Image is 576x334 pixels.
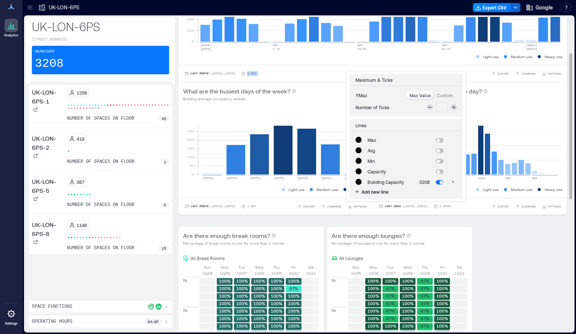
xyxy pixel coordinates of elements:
[367,178,404,186] span: Building Capacity
[436,286,448,291] text: 100%
[548,204,561,209] span: OPTIONS
[237,270,247,276] p: 10/07
[183,70,237,77] button: Last Month |[DATE]-[DATE]
[288,308,300,313] text: 100%
[32,220,64,238] p: UK-LON-6PS-8
[331,277,336,283] p: 8a
[403,270,413,276] p: 10/08
[247,71,256,76] p: 1 Day
[403,264,412,270] p: Wed
[331,240,424,246] p: Percentage of lounges in use for more than 1 minute
[544,187,562,193] p: Heavy use
[421,308,429,313] text: 67%
[386,301,395,306] text: 67%
[187,155,194,159] tspan: 100
[200,47,211,51] text: [DATE]
[253,316,265,321] text: 100%
[386,293,395,298] text: 67%
[377,203,429,210] button: Last Week |[DATE]-[DATE]
[367,278,379,283] text: 100%
[253,278,265,283] text: 100%
[297,176,308,180] text: [DATE]
[439,204,450,209] p: 1 Hour
[183,277,187,283] p: 8a
[288,293,300,298] text: 100%
[5,321,18,326] p: Settings
[442,47,451,51] text: 21-27
[296,203,316,210] button: EXPORT
[367,147,410,153] p: Avg
[187,17,194,21] tspan: 200
[369,264,377,270] p: Mon
[548,71,561,76] span: OPTIONS
[289,270,299,276] p: 10/10
[306,270,316,276] p: 10/11
[236,286,248,291] text: 100%
[32,319,72,325] p: Operating Hours
[76,179,84,185] p: 387
[4,33,18,38] p: Analytics
[319,203,343,210] button: COMPARE
[236,301,248,306] text: 100%
[478,176,485,180] text: 12pm
[351,270,361,276] p: 10/05
[271,323,282,328] text: 100%
[2,17,21,40] a: Analytics
[183,96,296,102] p: Building average occupancy weekly
[420,270,430,276] p: 10/09
[219,301,231,306] text: 100%
[183,87,290,96] p: What are the busiest days of the week?
[367,293,379,298] text: 100%
[367,308,379,313] text: 100%
[367,158,410,164] p: Min
[67,245,135,251] p: number of spaces on floor
[367,286,379,291] text: 100%
[526,44,537,47] text: [DATE]
[367,301,379,306] text: 100%
[254,270,264,276] p: 10/08
[255,264,263,270] p: Wed
[219,308,231,313] text: 100%
[421,286,429,291] text: 67%
[402,316,414,321] text: 100%
[253,323,265,328] text: 100%
[402,301,414,306] text: 100%
[253,286,265,291] text: 100%
[402,278,414,283] text: 100%
[288,301,300,306] text: 100%
[385,270,396,276] p: 10/07
[192,39,194,44] tspan: 0
[355,104,421,110] p: Number of Ticks
[76,136,84,142] p: 419
[271,286,282,291] text: 100%
[421,293,429,298] text: 67%
[76,90,87,96] p: 1256
[346,203,368,210] button: OPTIONS
[292,264,296,270] p: Fri
[385,278,396,283] text: 100%
[436,301,448,306] text: 100%
[200,44,211,47] text: [DATE]
[352,77,460,86] p: Maximum & Ticks
[402,293,414,298] text: 100%
[339,255,363,261] p: All Lounges
[540,70,562,77] button: OPTIONS
[49,4,79,11] p: UK-LON-6PS
[498,204,509,209] span: EXPORT
[288,323,300,328] text: 100%
[250,176,261,180] text: [DATE]
[357,47,366,51] text: 14-20
[183,203,237,210] button: Last Month |[DATE]-[DATE]
[421,323,429,328] text: 67%
[67,159,135,165] p: number of spaces on floor
[352,122,460,132] p: Lines
[32,304,72,310] p: Space Functions
[331,307,336,313] p: 9a
[421,264,428,270] p: Thu
[67,202,135,208] p: number of spaces on floor
[514,70,537,77] button: COMPARE
[386,316,395,321] text: 67%
[271,316,282,321] text: 100%
[521,71,536,76] span: COMPARE
[367,169,410,175] p: Capacity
